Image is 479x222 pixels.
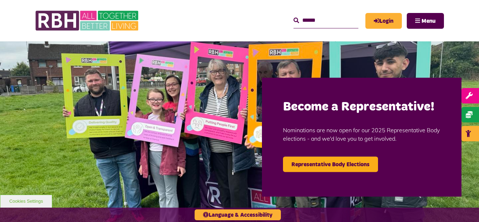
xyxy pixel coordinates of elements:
[195,209,281,220] button: Language & Accessibility
[283,115,440,153] p: Nominations are now open for our 2025 Representative Body elections - and we'd love you to get in...
[407,13,444,29] button: Navigation
[35,7,140,34] img: RBH
[283,99,440,115] h2: Become a Representative!
[421,18,436,24] span: Menu
[365,13,402,29] a: MyRBH
[283,156,378,172] a: Representative Body Elections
